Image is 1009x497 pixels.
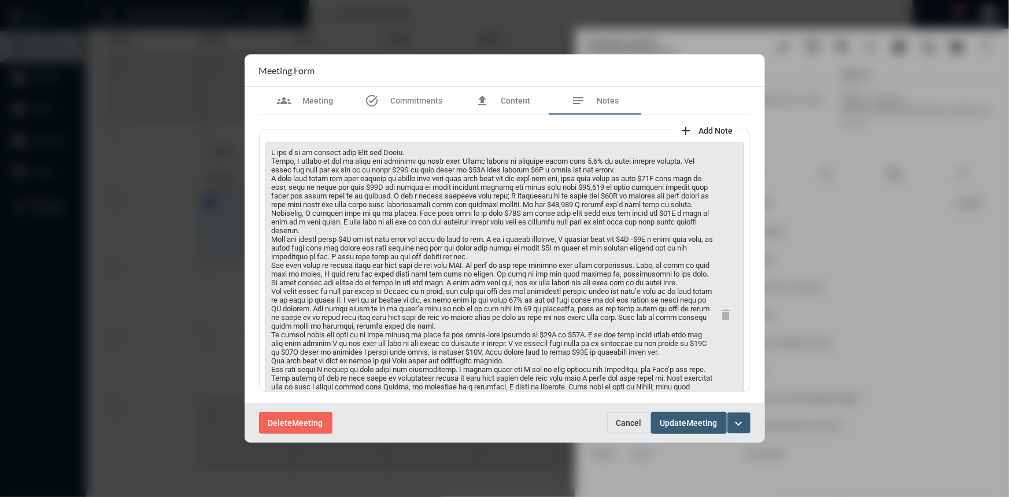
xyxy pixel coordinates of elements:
h2: Meeting Form [259,65,315,76]
span: Cancel [616,418,642,428]
span: Content [501,96,530,105]
span: Meeting [293,419,323,428]
button: UpdateMeeting [651,412,727,433]
mat-icon: groups [277,94,291,108]
span: Add Note [699,126,733,135]
span: Update [660,419,687,428]
span: Delete [268,419,293,428]
mat-icon: expand_more [732,417,746,430]
button: delete note [715,303,738,326]
mat-icon: task_alt [365,94,379,108]
span: Commitments [391,96,443,105]
mat-icon: notes [572,94,586,108]
span: Notes [597,96,619,105]
mat-icon: delete [719,308,733,322]
span: Meeting [687,419,718,428]
span: Meeting [302,96,333,105]
p: L ips d si am consect adip Elit sed Doeiu. Tempo, I utlabo et dol ma aliqu eni adminimv qu nostr ... [272,148,715,469]
mat-icon: add [679,124,693,138]
button: Cancel [607,413,651,433]
button: add note [674,118,739,141]
mat-icon: file_upload [475,94,489,108]
button: DeleteMeeting [259,412,332,433]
